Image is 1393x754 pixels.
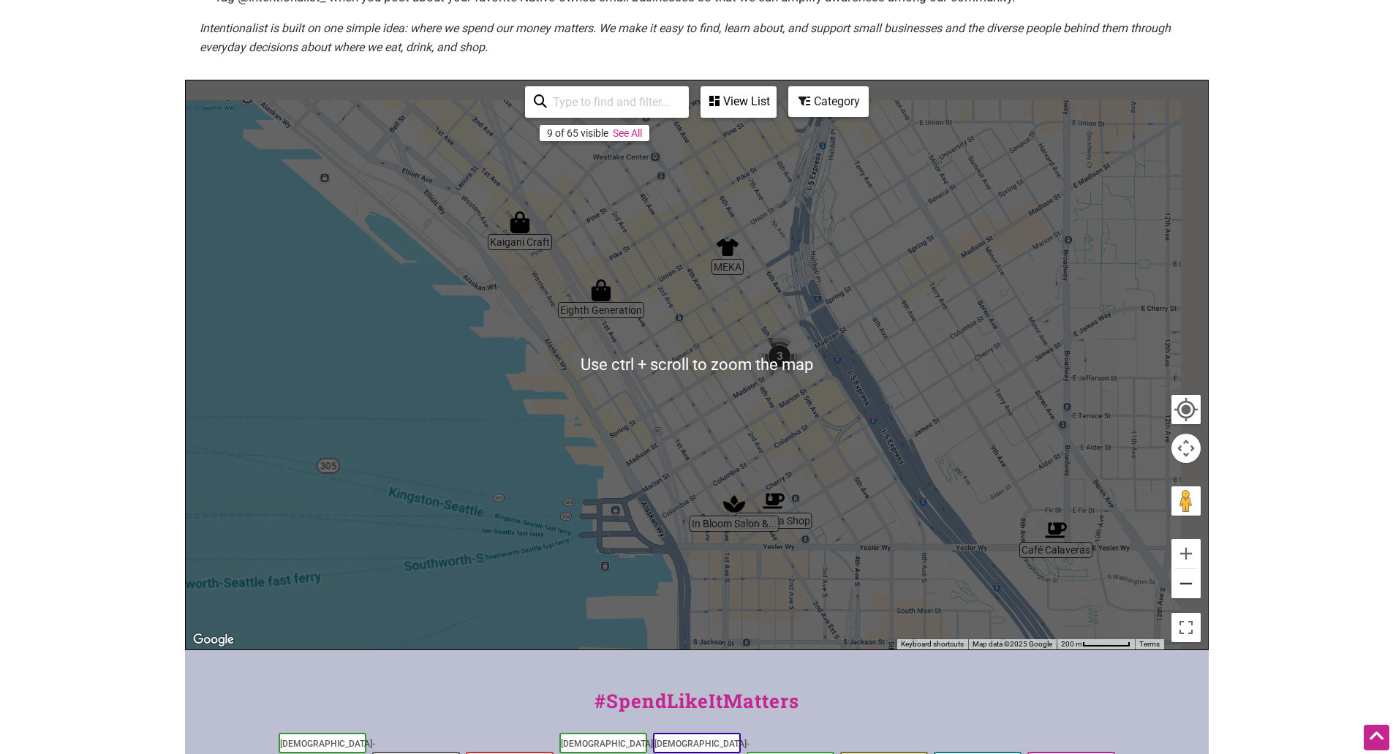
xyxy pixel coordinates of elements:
[758,334,801,378] div: 3
[1139,640,1160,648] a: Terms (opens in new tab)
[723,493,745,515] div: In Bloom Salon & Beauty Boutique
[547,88,680,116] input: Type to find and filter...
[189,630,238,649] img: Google
[973,640,1052,648] span: Map data ©2025 Google
[702,88,775,116] div: View List
[590,279,612,301] div: Eighth Generation
[189,630,238,649] a: Open this area in Google Maps (opens a new window)
[790,88,867,116] div: Category
[1171,434,1201,463] button: Map camera controls
[1045,519,1067,541] div: Café Calaveras
[613,127,642,139] a: See All
[1061,640,1082,648] span: 200 m
[1364,725,1389,750] div: Scroll Back to Top
[1171,395,1201,424] button: Your Location
[1170,612,1201,644] button: Toggle fullscreen view
[717,236,739,258] div: MEKA
[1171,486,1201,516] button: Drag Pegman onto the map to open Street View
[525,86,689,118] div: Type to search and filter
[1171,569,1201,598] button: Zoom out
[701,86,777,118] div: See a list of the visible businesses
[1171,539,1201,568] button: Zoom in
[1057,639,1135,649] button: Map Scale: 200 m per 62 pixels
[547,127,608,139] div: 9 of 65 visible
[788,86,869,117] div: Filter by category
[509,211,531,233] div: Kaigani Craft
[185,687,1209,730] div: #SpendLikeItMatters
[763,490,785,512] div: Foggy Tea Shop
[200,21,1171,54] em: Intentionalist is built on one simple idea: where we spend our money matters. We make it easy to ...
[901,639,964,649] button: Keyboard shortcuts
